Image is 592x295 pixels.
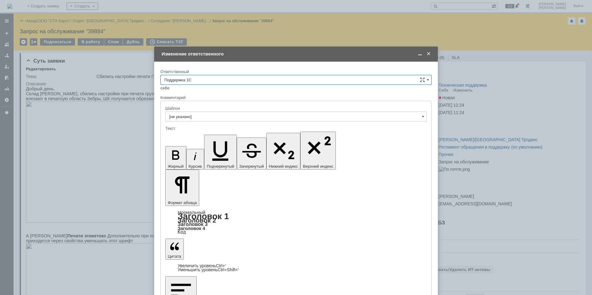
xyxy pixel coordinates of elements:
a: Нормальный [178,210,205,215]
a: Заголовок 4 [178,226,205,231]
a: Decrease [178,267,239,272]
span: Ctrl+Shift+' [218,267,239,272]
span: Сложная форма [420,77,425,82]
span: Зачеркнутый [239,164,264,169]
b: Печать табличных документов [189,5,259,10]
span: Курсив [189,164,202,169]
a: Код [178,229,186,235]
a: себе [160,86,170,91]
span: Цитата [168,254,181,259]
button: Формат абзаца [165,170,199,206]
div: Текст [165,126,425,130]
span: Закрыть [425,51,432,57]
a: Заголовок 3 [178,221,208,227]
div: Изменение ответственного [162,51,432,57]
span: Верхний индекс [303,164,333,169]
a: Заголовок 1 [178,211,229,221]
div: Шаблон [165,106,425,110]
a: Заголовок 2 [178,217,216,224]
button: Верхний индекс [300,132,336,170]
button: Курсив [186,149,204,170]
a: Increase [178,263,226,268]
div: Цитата [165,264,427,272]
span: Подчеркнутый [207,164,234,169]
div: Комментарий [160,95,432,101]
span: Ctrl+' [216,263,226,268]
span: Нижний индекс [269,164,298,169]
button: Жирный [165,146,186,170]
button: Цитата [165,239,184,260]
span: Формат абзаца [168,200,197,205]
div: Формат абзаца [165,210,427,234]
b: Печати этикеток [41,147,78,152]
div: Ответственный [160,70,430,74]
button: Нижний индекс [266,133,301,170]
span: Свернуть (Ctrl + M) [417,51,423,57]
span: Жирный [168,164,184,169]
button: Зачеркнутый [237,137,266,170]
button: Подчеркнутый [204,135,236,170]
